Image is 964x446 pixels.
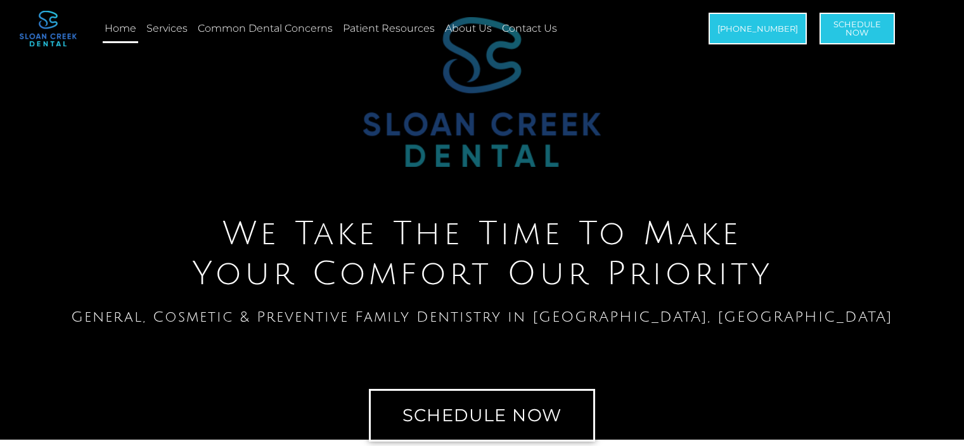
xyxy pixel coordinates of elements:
span: Schedule Now [402,407,562,424]
img: logo [20,11,77,46]
h1: General, Cosmetic & Preventive Family Dentistry in [GEOGRAPHIC_DATA], [GEOGRAPHIC_DATA] [6,310,958,324]
a: Home [103,14,138,43]
h2: We Take The Time To Make Your Comfort Our Priority [6,214,958,294]
a: About Us [443,14,494,43]
a: Schedule Now [369,389,596,442]
a: Services [145,14,190,43]
a: ScheduleNow [819,13,895,44]
span: Schedule Now [833,20,881,37]
span: [PHONE_NUMBER] [717,25,798,33]
a: Common Dental Concerns [196,14,335,43]
a: [PHONE_NUMBER] [709,13,807,44]
nav: Menu [103,14,662,43]
a: Patient Resources [341,14,437,43]
a: Contact Us [500,14,559,43]
img: Sloan Creek Dental Logo [363,17,601,167]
